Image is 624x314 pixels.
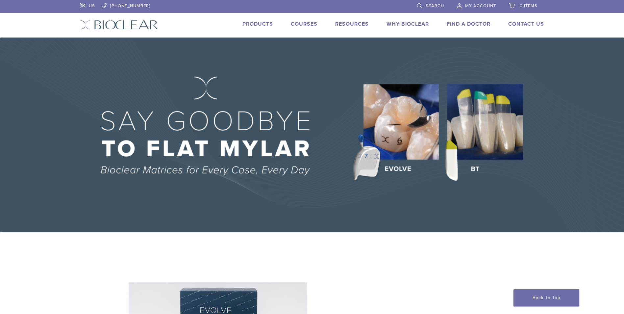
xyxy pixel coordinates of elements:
[465,3,496,9] span: My Account
[513,289,579,306] a: Back To Top
[242,21,273,27] a: Products
[447,21,490,27] a: Find A Doctor
[335,21,369,27] a: Resources
[520,3,537,9] span: 0 items
[426,3,444,9] span: Search
[508,21,544,27] a: Contact Us
[291,21,317,27] a: Courses
[80,20,158,30] img: Bioclear
[387,21,429,27] a: Why Bioclear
